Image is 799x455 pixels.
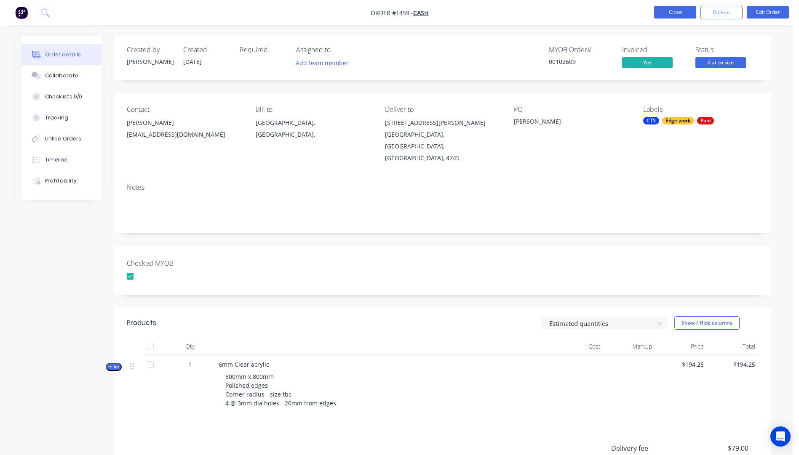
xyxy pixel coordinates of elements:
div: [GEOGRAPHIC_DATA], [GEOGRAPHIC_DATA], [GEOGRAPHIC_DATA], 4745 [385,129,500,164]
div: Edge work [662,117,694,124]
div: Products [127,318,156,328]
button: Collaborate [21,65,102,86]
div: Collaborate [45,72,78,79]
a: Cash [413,9,429,17]
div: [STREET_ADDRESS][PERSON_NAME] [385,117,500,129]
button: Close [654,6,696,19]
div: Assigned to [296,46,380,54]
div: Qty [165,338,215,355]
div: Markup [604,338,656,355]
div: Deliver to [385,106,500,114]
span: 6mm Clear acrylic [219,360,269,368]
div: PO [514,106,629,114]
span: Delivery fee [611,443,686,453]
div: Tracking [45,114,68,122]
div: Bill to [256,106,371,114]
div: Paid [697,117,714,124]
span: $194.25 [711,360,756,369]
span: 1 [188,360,192,369]
button: Timeline [21,149,102,170]
span: $79.00 [686,443,748,453]
div: Cost [552,338,604,355]
div: Total [707,338,759,355]
button: Add team member [291,57,353,69]
div: 00102609 [549,57,612,66]
span: Yes [622,57,673,68]
div: [GEOGRAPHIC_DATA], [GEOGRAPHIC_DATA], [256,117,371,140]
button: Order details [21,44,102,65]
span: Order #1459 - [371,9,413,17]
div: Price [655,338,707,355]
span: $194.25 [659,360,704,369]
span: [DATE] [183,58,202,66]
div: Contact [127,106,242,114]
div: [EMAIL_ADDRESS][DOMAIN_NAME] [127,129,242,140]
div: MYOB Order # [549,46,612,54]
div: Created [183,46,230,54]
div: Timeline [45,156,67,164]
button: Options [700,6,743,19]
button: Show / Hide columns [674,316,740,330]
div: Order details [45,51,81,58]
div: CTS [643,117,659,124]
div: Linked Orders [45,135,81,143]
div: Status [695,46,759,54]
div: [PERSON_NAME] [127,117,242,129]
div: [STREET_ADDRESS][PERSON_NAME][GEOGRAPHIC_DATA], [GEOGRAPHIC_DATA], [GEOGRAPHIC_DATA], 4745 [385,117,500,164]
div: Required [240,46,286,54]
img: Factory [15,6,28,19]
button: Linked Orders [21,128,102,149]
button: Tracking [21,107,102,128]
span: Cut to size [695,57,746,68]
div: Profitability [45,177,77,185]
label: Checked MYOB [127,258,232,268]
button: Checklists 0/0 [21,86,102,107]
button: Edit Order [747,6,789,19]
button: Add team member [296,57,353,69]
div: [PERSON_NAME] [127,57,173,66]
span: 800mm x 800mm Polished edges Corner radius - size tbc 4 @ 3mm dia holes - 20mm from edges [225,373,336,407]
button: Kit [106,363,122,371]
div: [PERSON_NAME][EMAIL_ADDRESS][DOMAIN_NAME] [127,117,242,144]
button: Profitability [21,170,102,191]
div: Labels [643,106,759,114]
div: Notes [127,183,759,191]
div: [GEOGRAPHIC_DATA], [GEOGRAPHIC_DATA], [256,117,371,144]
span: Kit [108,364,119,370]
div: Checklists 0/0 [45,93,82,101]
button: Cut to size [695,57,746,70]
div: Open Intercom Messenger [770,426,791,447]
div: Created by [127,46,173,54]
div: Invoiced [622,46,685,54]
div: [PERSON_NAME] [514,117,619,129]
